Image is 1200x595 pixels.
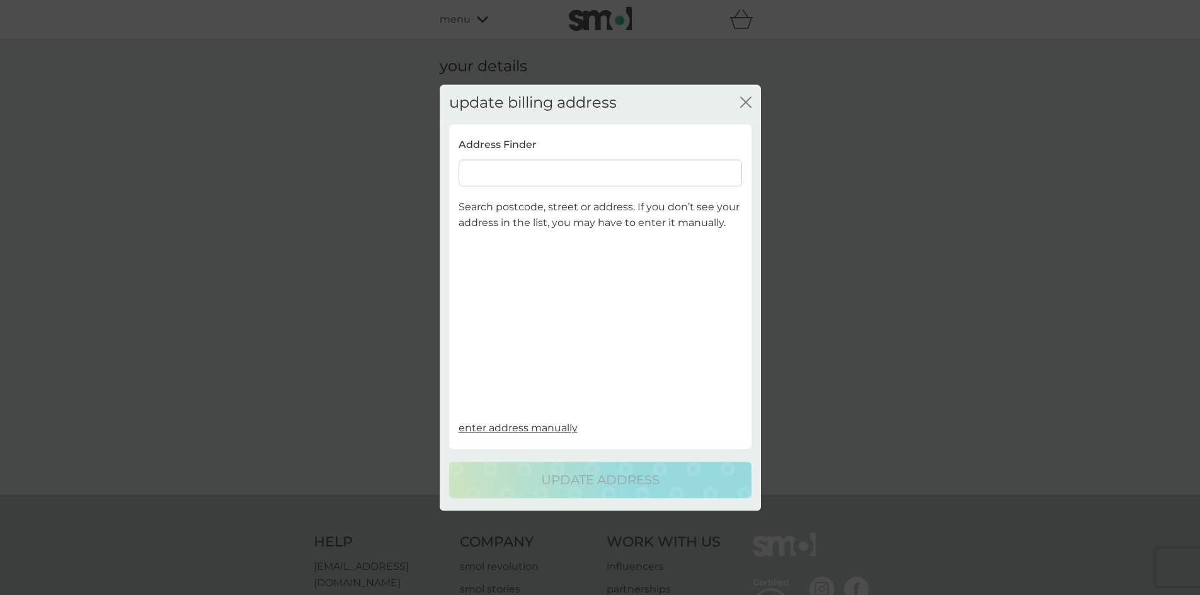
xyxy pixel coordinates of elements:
button: close [740,96,751,110]
button: enter address manually [459,420,578,436]
span: enter address manually [459,422,578,434]
p: update address [541,470,660,490]
p: Search postcode, street or address. If you don’t see your address in the list, you may have to en... [459,199,742,231]
p: Address Finder [459,137,537,154]
button: update address [449,462,751,498]
h2: update billing address [449,94,617,112]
